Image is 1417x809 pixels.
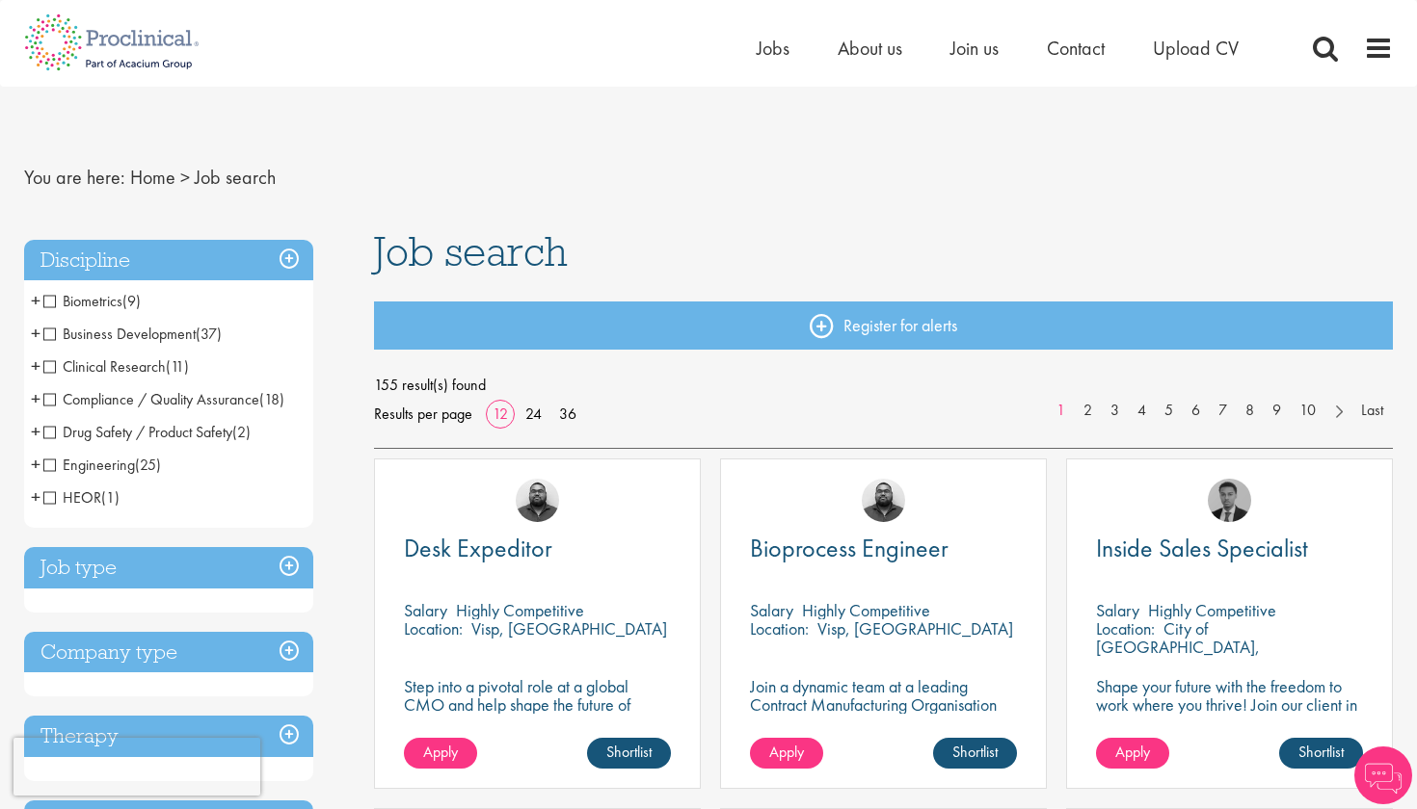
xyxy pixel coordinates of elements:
[31,417,40,446] span: +
[374,225,568,277] span: Job search
[31,483,40,511] span: +
[24,240,313,281] div: Discipline
[31,384,40,413] span: +
[817,617,1013,639] p: Visp, [GEOGRAPHIC_DATA]
[519,404,548,424] a: 24
[43,291,122,311] span: Biometrics
[1209,400,1237,422] a: 7
[43,487,101,508] span: HEOR
[24,632,313,673] h3: Company type
[1148,599,1276,621] p: Highly Competitive
[1096,599,1139,621] span: Salary
[1074,400,1102,422] a: 2
[101,487,120,508] span: (1)
[1128,400,1156,422] a: 4
[404,677,671,732] p: Step into a pivotal role at a global CMO and help shape the future of healthcare.
[750,532,949,564] span: Bioprocess Engineer
[750,677,1017,769] p: Join a dynamic team at a leading Contract Manufacturing Organisation (CMO) and contribute to grou...
[374,371,1394,400] span: 155 result(s) found
[552,404,583,424] a: 36
[13,738,260,796] iframe: reCAPTCHA
[43,324,222,344] span: Business Development
[404,617,463,639] span: Location:
[1208,479,1251,522] img: Carl Gbolade
[750,738,823,769] a: Apply
[1236,400,1264,422] a: 8
[24,716,313,757] h3: Therapy
[1290,400,1325,422] a: 10
[1096,677,1363,750] p: Shape your future with the freedom to work where you thrive! Join our client in this fully remote...
[196,324,222,344] span: (37)
[862,479,905,522] img: Ashley Bennett
[43,291,141,311] span: Biometrics
[1263,400,1291,422] a: 9
[802,599,930,621] p: Highly Competitive
[43,389,259,409] span: Compliance / Quality Assurance
[1155,400,1183,422] a: 5
[404,738,477,769] a: Apply
[130,165,175,190] a: breadcrumb link
[1279,738,1363,769] a: Shortlist
[374,301,1394,350] a: Register for alerts
[43,487,120,508] span: HEOR
[1096,617,1260,676] p: City of [GEOGRAPHIC_DATA], [GEOGRAPHIC_DATA]
[31,319,40,348] span: +
[1115,742,1150,762] span: Apply
[486,404,515,424] a: 12
[1096,536,1363,561] a: Inside Sales Specialist
[404,532,552,564] span: Desk Expeditor
[195,165,276,190] span: Job search
[404,599,447,621] span: Salary
[1153,36,1239,61] a: Upload CV
[24,547,313,588] h3: Job type
[374,400,472,429] span: Results per page
[43,356,189,377] span: Clinical Research
[516,479,559,522] img: Ashley Bennett
[1354,746,1412,804] img: Chatbot
[1096,532,1308,564] span: Inside Sales Specialist
[31,286,40,315] span: +
[135,455,161,475] span: (25)
[471,617,667,639] p: Visp, [GEOGRAPHIC_DATA]
[933,738,1017,769] a: Shortlist
[122,291,141,311] span: (9)
[43,356,166,377] span: Clinical Research
[31,352,40,380] span: +
[1182,400,1210,422] a: 6
[43,324,196,344] span: Business Development
[259,389,284,409] span: (18)
[587,738,671,769] a: Shortlist
[43,422,232,442] span: Drug Safety / Product Safety
[180,165,190,190] span: >
[456,599,584,621] p: Highly Competitive
[43,455,161,475] span: Engineering
[757,36,789,61] a: Jobs
[1096,738,1169,769] a: Apply
[166,356,189,377] span: (11)
[43,389,284,409] span: Compliance / Quality Assurance
[1351,400,1393,422] a: Last
[1047,400,1075,422] a: 1
[31,450,40,479] span: +
[750,536,1017,561] a: Bioprocess Engineer
[950,36,999,61] a: Join us
[24,165,125,190] span: You are here:
[750,599,793,621] span: Salary
[1101,400,1129,422] a: 3
[838,36,902,61] a: About us
[1047,36,1105,61] a: Contact
[423,742,458,762] span: Apply
[43,422,251,442] span: Drug Safety / Product Safety
[1096,617,1155,639] span: Location:
[769,742,804,762] span: Apply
